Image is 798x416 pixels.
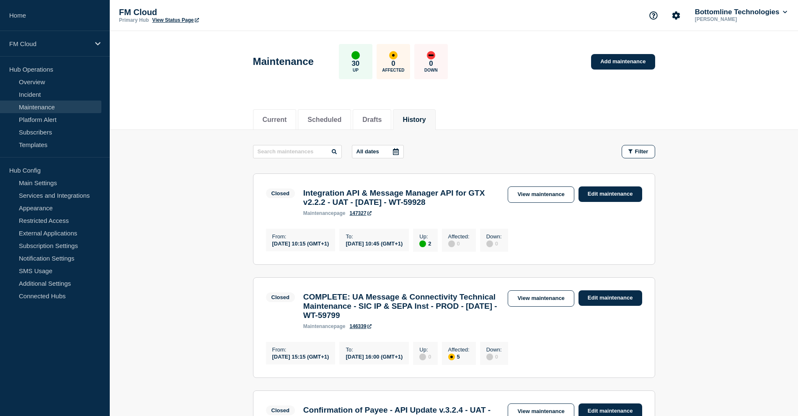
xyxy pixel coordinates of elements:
p: 0 [429,59,433,68]
button: All dates [352,145,404,158]
p: FM Cloud [9,40,90,47]
p: Up [353,68,359,72]
a: View Status Page [152,17,199,23]
div: Closed [271,190,289,196]
button: History [403,116,426,124]
a: Add maintenance [591,54,655,70]
button: Current [263,116,287,124]
p: From : [272,346,329,353]
p: Affected : [448,346,470,353]
div: [DATE] 10:15 (GMT+1) [272,240,329,247]
p: Down : [486,233,502,240]
h1: Maintenance [253,56,314,67]
p: To : [346,233,403,240]
p: page [303,323,346,329]
button: Bottomline Technologies [693,8,789,16]
span: maintenance [303,323,334,329]
p: Up : [419,233,431,240]
a: View maintenance [508,186,574,203]
div: up [351,51,360,59]
p: To : [346,346,403,353]
div: up [419,240,426,247]
div: down [427,51,435,59]
div: disabled [486,240,493,247]
div: 0 [486,353,502,360]
button: Scheduled [307,116,341,124]
button: Filter [622,145,655,158]
p: 30 [351,59,359,68]
div: disabled [448,240,455,247]
div: [DATE] 16:00 (GMT+1) [346,353,403,360]
button: Drafts [362,116,382,124]
a: View maintenance [508,290,574,307]
div: Closed [271,294,289,300]
a: Edit maintenance [578,290,642,306]
button: Support [645,7,662,24]
button: Account settings [667,7,685,24]
div: affected [448,354,455,360]
div: 0 [486,240,502,247]
div: disabled [486,354,493,360]
h3: Integration API & Message Manager API for GTX v2.2.2 - UAT - [DATE] - WT-59928 [303,189,500,207]
p: From : [272,233,329,240]
p: page [303,210,346,216]
p: FM Cloud [119,8,287,17]
p: Affected : [448,233,470,240]
div: 2 [419,240,431,247]
div: affected [389,51,398,59]
a: 147327 [350,210,372,216]
div: 0 [448,240,470,247]
div: 0 [419,353,431,360]
p: Affected [382,68,404,72]
p: Down : [486,346,502,353]
p: Down [424,68,438,72]
div: Closed [271,407,289,413]
p: Primary Hub [119,17,149,23]
p: All dates [356,148,379,155]
h3: COMPLETE: UA Message & Connectivity Technical Maintenance - SIC IP & SEPA Inst - PROD - [DATE] - ... [303,292,500,320]
p: [PERSON_NAME] [693,16,780,22]
span: maintenance [303,210,334,216]
div: disabled [419,354,426,360]
p: Up : [419,346,431,353]
div: [DATE] 15:15 (GMT+1) [272,353,329,360]
input: Search maintenances [253,145,342,158]
a: Edit maintenance [578,186,642,202]
div: 5 [448,353,470,360]
a: 146339 [350,323,372,329]
span: Filter [635,148,648,155]
p: 0 [391,59,395,68]
div: [DATE] 10:45 (GMT+1) [346,240,403,247]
